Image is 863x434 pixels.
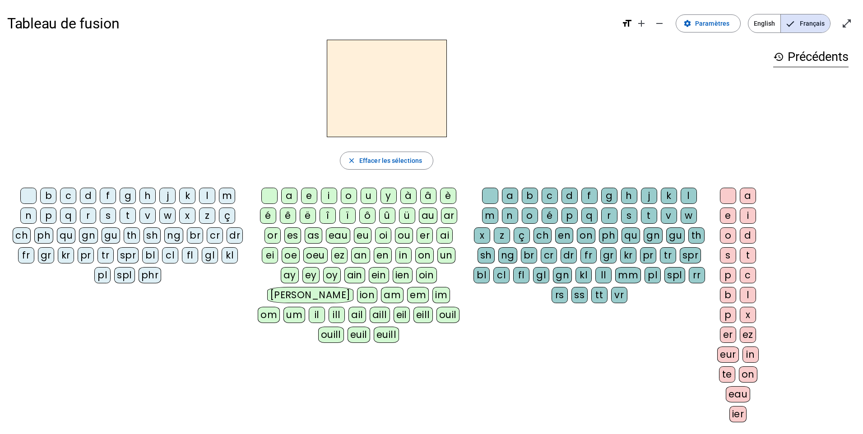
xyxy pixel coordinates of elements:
div: on [739,366,757,383]
span: Effacer les sélections [359,155,422,166]
div: pl [94,267,111,283]
h1: Tableau de fusion [7,9,614,38]
div: j [641,188,657,204]
div: â [420,188,436,204]
div: sh [478,247,495,263]
div: as [305,227,322,244]
div: ng [498,247,517,263]
div: r [80,208,96,224]
div: fl [513,267,529,283]
div: s [720,247,736,263]
div: ç [514,227,530,244]
div: l [740,287,756,303]
div: p [561,208,578,224]
div: ez [331,247,348,263]
div: è [440,188,456,204]
div: gn [79,227,98,244]
div: spr [680,247,701,263]
div: m [219,188,235,204]
div: ier [729,406,747,422]
div: b [522,188,538,204]
div: fr [580,247,597,263]
div: d [740,227,756,244]
mat-icon: close [348,157,356,165]
div: ou [395,227,413,244]
div: e [301,188,317,204]
div: es [284,227,301,244]
div: cr [207,227,223,244]
div: x [179,208,195,224]
div: ey [302,267,320,283]
div: û [379,208,395,224]
div: an [351,247,370,263]
div: dr [561,247,577,263]
div: f [100,188,116,204]
div: aill [370,307,390,323]
div: ail [348,307,366,323]
div: s [621,208,637,224]
div: y [380,188,397,204]
div: euil [348,327,370,343]
div: x [474,227,490,244]
div: ü [399,208,415,224]
div: kr [620,247,636,263]
div: cr [541,247,557,263]
div: un [437,247,455,263]
mat-icon: open_in_full [841,18,852,29]
div: rs [552,287,568,303]
div: gl [202,247,218,263]
div: l [681,188,697,204]
div: em [407,287,429,303]
div: ez [740,327,756,343]
div: er [417,227,433,244]
div: ë [300,208,316,224]
div: ain [344,267,366,283]
div: p [40,208,56,224]
div: v [139,208,156,224]
mat-icon: add [636,18,647,29]
div: tr [97,247,114,263]
div: ch [534,227,552,244]
div: n [502,208,518,224]
div: b [40,188,56,204]
div: im [432,287,450,303]
div: gn [644,227,663,244]
div: ch [13,227,31,244]
div: gr [38,247,54,263]
div: e [720,208,736,224]
div: ph [34,227,53,244]
div: er [720,327,736,343]
div: ill [329,307,345,323]
div: i [740,208,756,224]
div: ar [441,208,457,224]
div: ay [281,267,299,283]
div: in [742,346,759,363]
div: en [374,247,392,263]
div: é [542,208,558,224]
div: ô [359,208,376,224]
div: qu [622,227,640,244]
span: Français [781,14,830,32]
div: ein [369,267,389,283]
div: o [341,188,357,204]
div: c [60,188,76,204]
div: ç [219,208,235,224]
div: ss [571,287,588,303]
button: Diminuer la taille de la police [650,14,668,32]
div: z [199,208,215,224]
span: English [748,14,780,32]
button: Paramètres [676,14,741,32]
div: eau [726,386,751,402]
div: t [120,208,136,224]
div: um [283,307,305,323]
button: Augmenter la taille de la police [632,14,650,32]
div: il [309,307,325,323]
div: d [561,188,578,204]
div: eau [326,227,351,244]
div: g [601,188,617,204]
div: eu [354,227,371,244]
div: en [555,227,573,244]
div: pr [78,247,94,263]
div: sh [144,227,161,244]
div: oi [375,227,391,244]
